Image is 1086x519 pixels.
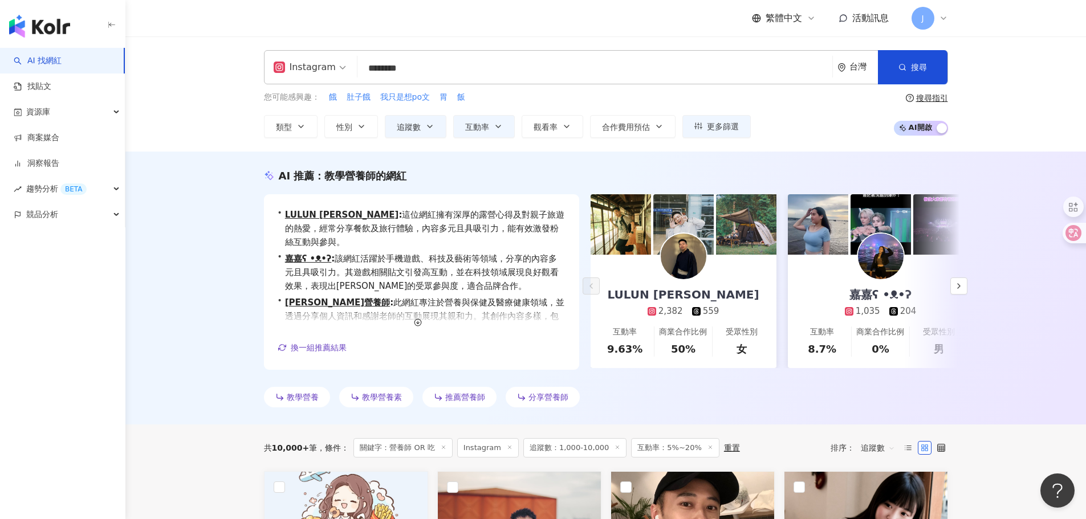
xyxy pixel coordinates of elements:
[716,194,776,255] img: post-image
[613,326,637,338] div: 互動率
[923,326,955,338] div: 受眾性別
[658,305,683,317] div: 2,382
[336,122,352,132] span: 性別
[9,15,70,38] img: logo
[653,194,714,255] img: post-image
[900,305,917,317] div: 204
[703,305,719,317] div: 559
[285,208,566,249] span: 這位網紅擁有深厚的露營心得及對親子旅遊的熱愛，經常分享餐飲及旅行體驗，內容多元且具吸引力，能有效激發粉絲互動與參與。
[707,122,739,131] span: 更多篩選
[661,234,706,279] img: KOL Avatar
[591,255,776,368] a: LULUN [PERSON_NAME]2,382559互動率9.63%商業合作比例50%受眾性別女
[921,12,924,24] span: J
[14,185,22,193] span: rise
[851,194,911,255] img: post-image
[457,92,465,103] span: 飯
[453,115,515,138] button: 互動率
[671,342,695,356] div: 50%
[856,326,904,338] div: 商業合作比例
[934,342,944,356] div: 男
[591,194,651,255] img: post-image
[287,393,319,402] span: 教學營養
[906,94,914,102] span: question-circle
[317,443,349,452] span: 條件 ：
[858,234,904,279] img: KOL Avatar
[264,92,320,103] span: 您可能感興趣：
[385,115,446,138] button: 追蹤數
[522,115,583,138] button: 觀看率
[590,115,676,138] button: 合作費用預估
[659,326,707,338] div: 商業合作比例
[328,91,337,104] button: 餓
[831,439,901,457] div: 排序：
[285,254,332,264] a: 嘉嘉ʕ •ᴥ•ʔ
[397,122,421,132] span: 追蹤數
[602,122,650,132] span: 合作費用預估
[439,91,448,104] button: 胃
[808,342,836,356] div: 8.7%
[264,443,318,452] div: 共 筆
[852,13,889,23] span: 活動訊息
[737,342,747,356] div: 女
[390,297,393,308] span: :
[278,208,566,249] div: •
[26,99,50,125] span: 資源庫
[457,438,519,457] span: Instagram
[353,438,453,457] span: 關鍵字：營養師 OR 吃
[324,115,378,138] button: 性別
[380,91,430,104] button: 我只是想po文
[14,55,62,67] a: searchAI 找網紅
[331,254,335,264] span: :
[631,438,719,457] span: 互動率：5%~20%
[14,132,59,144] a: 商案媒合
[838,287,923,303] div: 嘉嘉ʕ •ᴥ•ʔ
[278,339,347,356] button: 換一組推薦結果
[346,91,371,104] button: 肚子餓
[285,210,399,220] a: LULUN [PERSON_NAME]
[445,393,485,402] span: 推薦營養師
[596,287,770,303] div: LULUN [PERSON_NAME]
[849,62,878,72] div: 台灣
[14,81,51,92] a: 找貼文
[861,439,895,457] span: 追蹤數
[913,194,974,255] img: post-image
[457,91,466,104] button: 飯
[856,305,880,317] div: 1,035
[279,169,407,183] div: AI 推薦 ：
[362,393,402,402] span: 教學營養素
[274,58,336,76] div: Instagram
[523,438,627,457] span: 追蹤數：1,000-10,000
[285,297,390,308] a: [PERSON_NAME]營養師
[291,343,347,352] span: 換一組推薦結果
[278,296,566,350] div: •
[26,202,58,227] span: 競品分析
[528,393,568,402] span: 分享營養師
[285,252,566,293] span: 該網紅活躍於手機遊戲、科技及藝術等領域，分享的內容多元且具吸引力。其遊戲相關貼文引發高互動，並在科技領域展現良好觀看效果，表現出[PERSON_NAME]的受眾參與度，適合品牌合作。
[766,12,802,24] span: 繁體中文
[916,93,948,103] div: 搜尋指引
[329,92,337,103] span: 餓
[788,255,974,368] a: 嘉嘉ʕ •ᴥ•ʔ1,035204互動率8.7%商業合作比例0%受眾性別男
[278,252,566,293] div: •
[264,115,318,138] button: 類型
[878,50,947,84] button: 搜尋
[724,443,740,452] div: 重置
[682,115,751,138] button: 更多篩選
[380,92,430,103] span: 我只是想po文
[872,342,889,356] div: 0%
[1040,473,1075,508] iframe: Help Scout Beacon - Open
[285,296,566,350] span: 此網紅專注於營養與保健及醫療健康領域，並透過分享個人資訊和感謝老師的互動展現其親和力。其創作內容多樣，包括甜點、舞蹈和旅遊，吸引了廣泛的觀眾，並在醫療與健康及營養保健方面有較高的互動率，具備良好...
[272,443,310,452] span: 10,000+
[837,63,846,72] span: environment
[788,194,848,255] img: post-image
[810,326,834,338] div: 互動率
[398,210,402,220] span: :
[26,176,87,202] span: 趨勢分析
[726,326,758,338] div: 受眾性別
[534,122,558,132] span: 觀看率
[347,92,371,103] span: 肚子餓
[60,183,87,195] div: BETA
[607,342,642,356] div: 9.63%
[14,158,59,169] a: 洞察報告
[440,92,448,103] span: 胃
